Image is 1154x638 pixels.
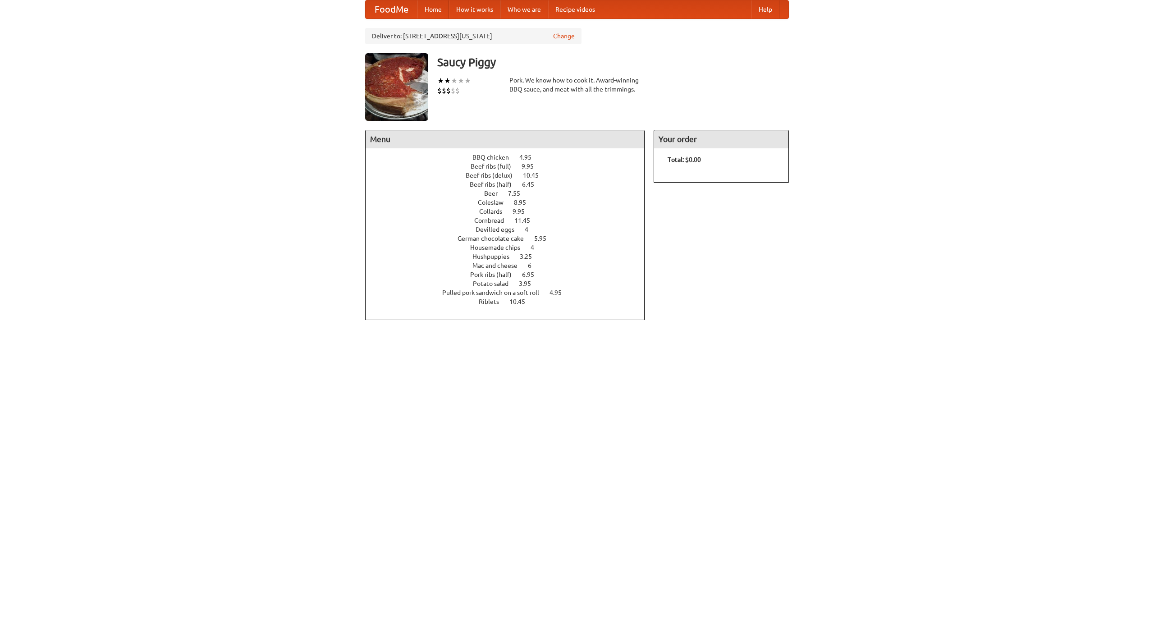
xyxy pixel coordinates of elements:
h4: Menu [366,130,644,148]
a: BBQ chicken 4.95 [472,154,548,161]
a: Riblets 10.45 [479,298,542,305]
a: Beer 7.55 [484,190,537,197]
a: Cornbread 11.45 [474,217,547,224]
span: 3.95 [519,280,540,287]
span: Coleslaw [478,199,513,206]
a: Beef ribs (half) 6.45 [470,181,551,188]
li: $ [455,86,460,96]
span: Devilled eggs [476,226,523,233]
a: Who we are [500,0,548,18]
a: Pork ribs (half) 6.95 [470,271,551,278]
span: German chocolate cake [458,235,533,242]
a: Help [751,0,779,18]
a: Potato salad 3.95 [473,280,548,287]
span: Housemade chips [470,244,529,251]
a: FoodMe [366,0,417,18]
a: Pulled pork sandwich on a soft roll 4.95 [442,289,578,296]
span: Cornbread [474,217,513,224]
a: German chocolate cake 5.95 [458,235,563,242]
h4: Your order [654,130,788,148]
a: Beef ribs (full) 9.95 [471,163,550,170]
span: Potato salad [473,280,517,287]
span: 10.45 [523,172,548,179]
span: 6.45 [522,181,543,188]
span: 8.95 [514,199,535,206]
li: $ [446,86,451,96]
div: Pork. We know how to cook it. Award-winning BBQ sauce, and meat with all the trimmings. [509,76,645,94]
a: How it works [449,0,500,18]
b: Total: $0.00 [668,156,701,163]
span: Hushpuppies [472,253,518,260]
span: Beef ribs (full) [471,163,520,170]
span: 6.95 [522,271,543,278]
a: Coleslaw 8.95 [478,199,543,206]
h3: Saucy Piggy [437,53,789,71]
span: Beef ribs (delux) [466,172,522,179]
span: 7.55 [508,190,529,197]
span: 10.45 [509,298,534,305]
span: 4.95 [550,289,571,296]
a: Housemade chips 4 [470,244,551,251]
li: $ [442,86,446,96]
span: 3.25 [520,253,541,260]
span: Riblets [479,298,508,305]
a: Collards 9.95 [479,208,541,215]
li: ★ [451,76,458,86]
span: Pork ribs (half) [470,271,521,278]
a: Beef ribs (delux) 10.45 [466,172,555,179]
span: 5.95 [534,235,555,242]
div: Deliver to: [STREET_ADDRESS][US_STATE] [365,28,582,44]
li: $ [437,86,442,96]
span: 6 [528,262,540,269]
span: 9.95 [522,163,543,170]
li: ★ [464,76,471,86]
span: Pulled pork sandwich on a soft roll [442,289,548,296]
span: 4.95 [519,154,540,161]
span: Mac and cheese [472,262,527,269]
a: Change [553,32,575,41]
li: ★ [444,76,451,86]
a: Hushpuppies 3.25 [472,253,549,260]
span: Beef ribs (half) [470,181,521,188]
a: Devilled eggs 4 [476,226,545,233]
li: ★ [437,76,444,86]
span: 11.45 [514,217,539,224]
a: Recipe videos [548,0,602,18]
a: Mac and cheese 6 [472,262,548,269]
a: Home [417,0,449,18]
span: 4 [531,244,543,251]
li: ★ [458,76,464,86]
li: $ [451,86,455,96]
span: 9.95 [513,208,534,215]
span: Collards [479,208,511,215]
img: angular.jpg [365,53,428,121]
span: 4 [525,226,537,233]
span: BBQ chicken [472,154,518,161]
span: Beer [484,190,507,197]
